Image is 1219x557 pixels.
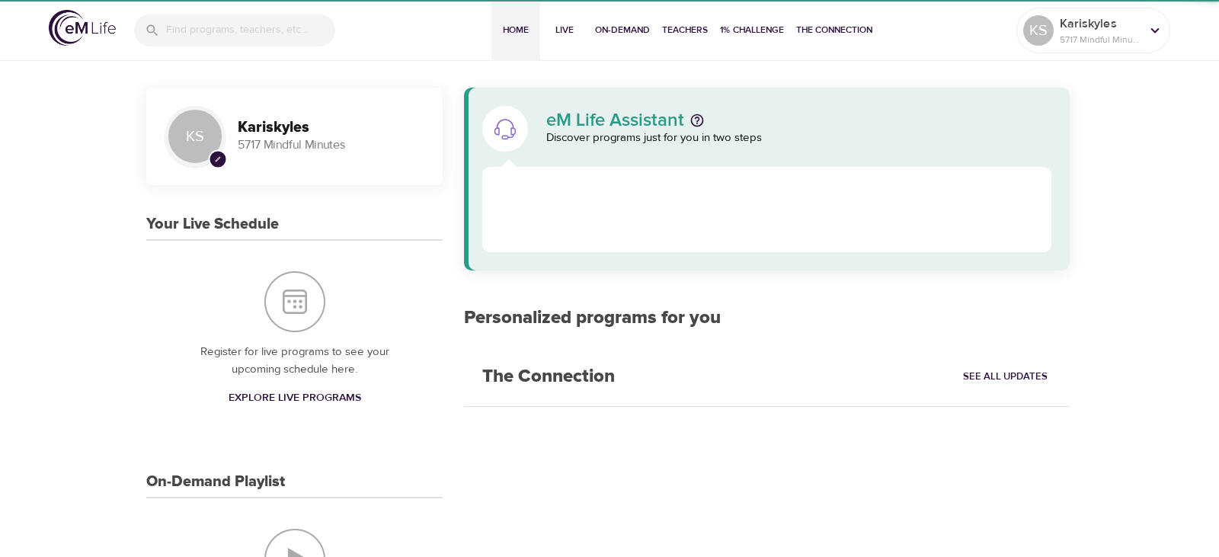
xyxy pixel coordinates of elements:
a: See All Updates [959,365,1051,389]
span: 1% Challenge [720,22,784,38]
p: 5717 Mindful Minutes [238,136,424,154]
div: KS [165,106,226,167]
h2: Personalized programs for you [464,307,1070,329]
p: Discover programs just for you in two steps [546,130,1051,147]
span: The Connection [796,22,872,38]
div: KS [1023,15,1054,46]
h3: Kariskyles [238,119,424,136]
span: See All Updates [963,368,1048,386]
img: logo [49,10,116,46]
img: eM Life Assistant [493,117,517,141]
a: Explore Live Programs [222,384,367,412]
img: Your Live Schedule [264,271,325,332]
h3: On-Demand Playlist [146,473,285,491]
span: Teachers [662,22,708,38]
span: Live [546,22,583,38]
p: 5717 Mindful Minutes [1060,33,1141,46]
h3: Your Live Schedule [146,216,279,233]
p: eM Life Assistant [546,111,684,130]
p: Register for live programs to see your upcoming schedule here. [177,344,412,378]
span: On-Demand [595,22,650,38]
p: Kariskyles [1060,14,1141,33]
input: Find programs, teachers, etc... [166,14,335,46]
h2: The Connection [464,347,633,406]
span: Home [498,22,534,38]
span: Explore Live Programs [229,389,361,408]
